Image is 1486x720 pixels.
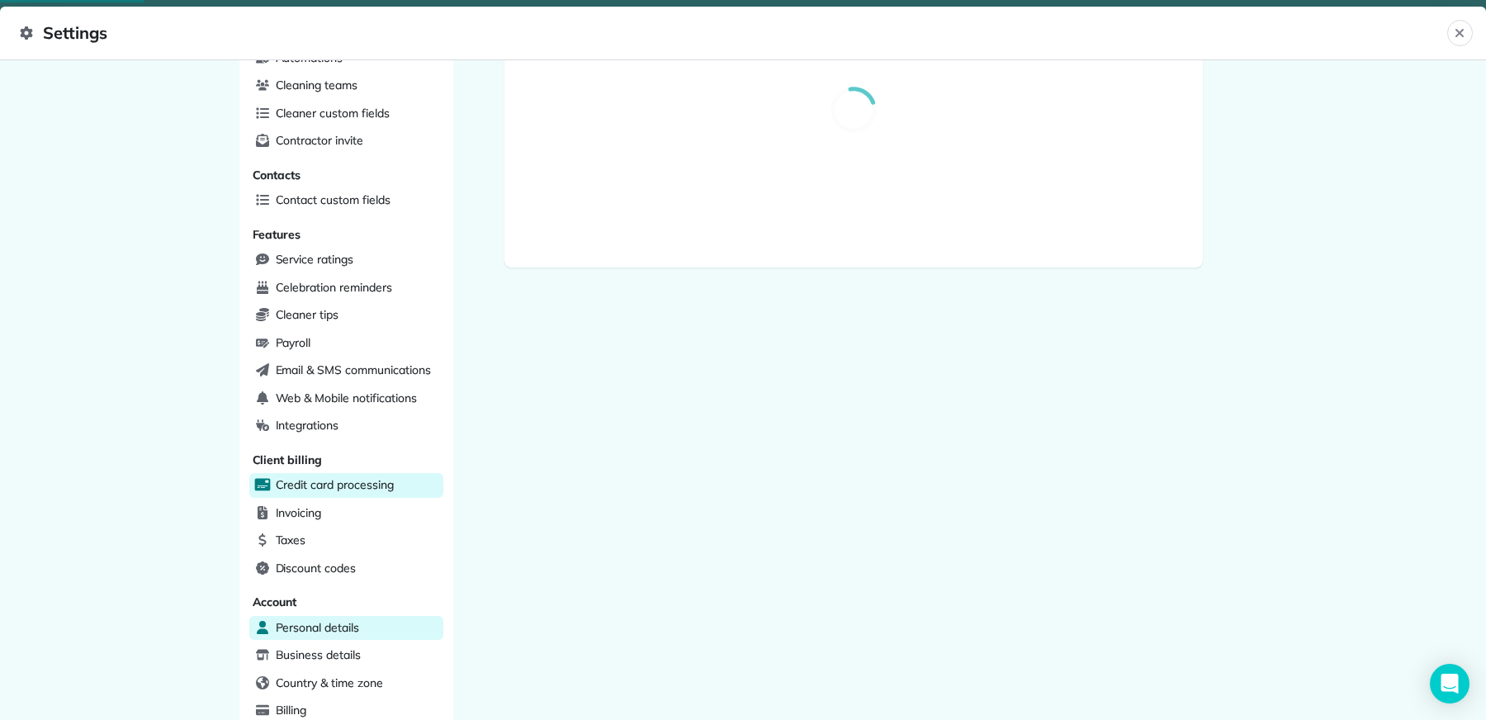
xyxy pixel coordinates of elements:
[249,188,443,213] a: Contact custom fields
[249,528,443,553] a: Taxes
[276,279,392,296] span: Celebration reminders
[276,192,390,208] span: Contact custom fields
[276,334,311,351] span: Payroll
[253,594,297,609] span: Account
[249,248,443,272] a: Service ratings
[249,386,443,411] a: Web & Mobile notifications
[276,702,307,718] span: Billing
[249,102,443,126] a: Cleaner custom fields
[253,168,301,182] span: Contacts
[249,331,443,356] a: Payroll
[276,560,356,576] span: Discount codes
[276,251,353,268] span: Service ratings
[249,303,443,328] a: Cleaner tips
[253,452,322,467] span: Client billing
[249,473,443,498] a: Credit card processing
[20,20,1447,46] span: Settings
[249,616,443,641] a: Personal details
[249,358,443,383] a: Email & SMS communications
[249,557,443,581] a: Discount codes
[276,619,359,636] span: Personal details
[276,77,357,93] span: Cleaning teams
[276,675,383,691] span: Country & time zone
[276,105,390,121] span: Cleaner custom fields
[253,227,301,242] span: Features
[276,417,339,433] span: Integrations
[276,532,306,548] span: Taxes
[249,129,443,154] a: Contractor invite
[1430,664,1469,703] div: Open Intercom Messenger
[249,414,443,438] a: Integrations
[276,306,339,323] span: Cleaner tips
[249,501,443,526] a: Invoicing
[276,390,417,406] span: Web & Mobile notifications
[1447,20,1473,46] button: Close
[249,643,443,668] a: Business details
[276,504,322,521] span: Invoicing
[249,276,443,301] a: Celebration reminders
[276,647,361,663] span: Business details
[249,73,443,98] a: Cleaning teams
[276,362,431,378] span: Email & SMS communications
[276,476,394,493] span: Credit card processing
[249,671,443,696] a: Country & time zone
[276,132,363,149] span: Contractor invite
